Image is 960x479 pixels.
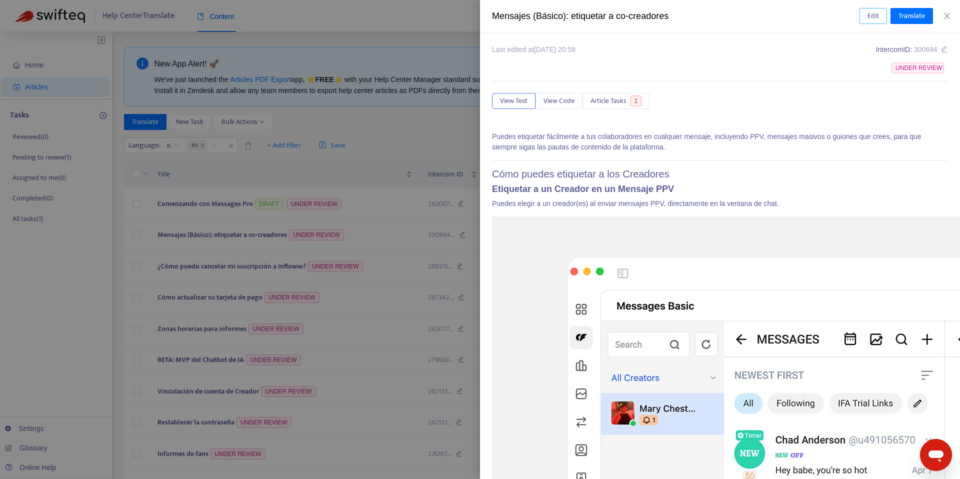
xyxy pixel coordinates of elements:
p: Puedes elegir a un creador(es) al enviar mensajes PPV, directamente en la ventana de chat. [492,198,948,209]
span: Article Tasks [590,95,626,106]
h2: Cómo puedes etiquetar a los Creadores [492,168,948,180]
span: 1 [630,95,642,106]
button: Translate [890,8,933,24]
p: Puedes etiquetar fácilmente a tus colaboradores en cualquier mensaje, incluyendo PPV, mensajes ma... [492,131,948,152]
span: close [943,12,951,20]
span: Translate [898,10,925,21]
button: Article Tasks1 [582,93,649,109]
button: Edit [859,8,887,24]
span: View Code [543,95,574,106]
iframe: Button to launch messaging window [920,439,952,471]
span: Edit [867,10,879,21]
div: Mensajes (Básico): etiquetar a co-creadores [492,9,859,23]
span: 300694 [914,45,937,53]
b: Etiquetar a un Creador en un Mensaje PPV [492,184,674,194]
button: View Code [535,93,582,109]
div: Last edited at [DATE] 20:58 [492,44,575,55]
button: View Text [492,93,535,109]
span: View Text [500,95,527,106]
div: Intercom ID: [876,44,948,55]
span: UNDER REVIEW [891,62,944,73]
button: Close [940,11,954,21]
